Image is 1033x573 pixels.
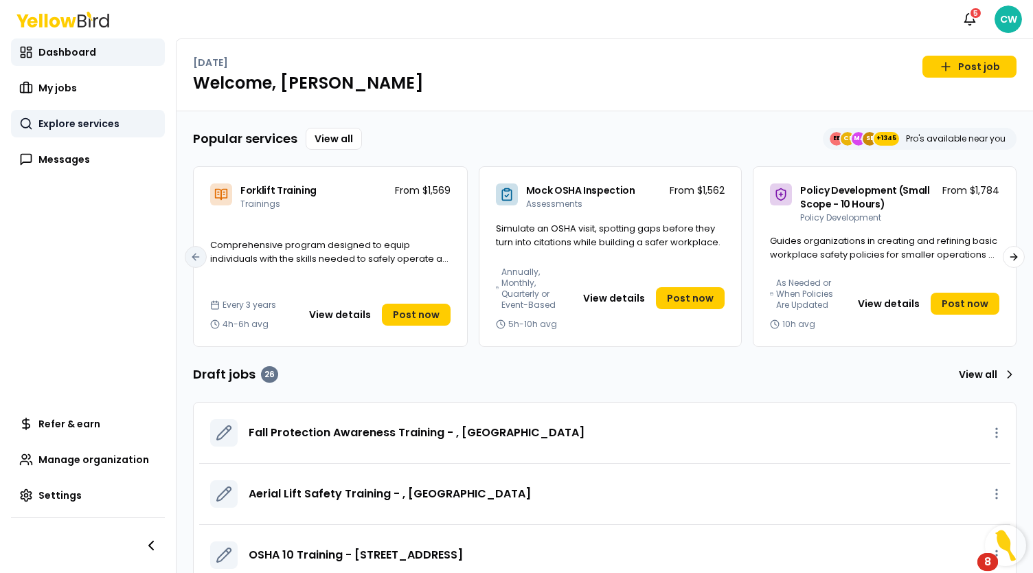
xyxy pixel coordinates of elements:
[38,417,100,431] span: Refer & earn
[969,7,982,19] div: 5
[210,238,449,278] span: Comprehensive program designed to equip individuals with the skills needed to safely operate a fo...
[38,81,77,95] span: My jobs
[906,133,1006,144] p: Pro's available near you
[850,293,928,315] button: View details
[956,5,984,33] button: 5
[942,297,988,311] span: Post now
[38,117,120,131] span: Explore services
[38,453,149,467] span: Manage organization
[301,304,379,326] button: View details
[782,319,815,330] span: 10h avg
[776,278,838,311] span: As Needed or When Policies Are Updated
[526,183,635,197] span: Mock OSHA Inspection
[770,234,998,274] span: Guides organizations in creating and refining basic workplace safety policies for smaller operati...
[11,446,165,473] a: Manage organization
[800,183,929,211] span: Policy Development (Small Scope - 10 Hours)
[501,267,564,311] span: Annually, Monthly, Quarterly or Event-Based
[656,287,725,309] a: Post now
[193,72,1017,94] h1: Welcome, [PERSON_NAME]
[393,308,440,322] span: Post now
[11,110,165,137] a: Explore services
[830,132,843,146] span: EE
[922,56,1017,78] a: Post job
[852,132,865,146] span: MJ
[240,183,317,197] span: Forklift Training
[942,183,999,197] p: From $1,784
[670,183,725,197] p: From $1,562
[931,293,999,315] a: Post now
[306,128,362,150] a: View all
[11,482,165,509] a: Settings
[249,425,584,441] a: Fall Protection Awareness Training - , [GEOGRAPHIC_DATA]
[985,525,1026,566] button: Open Resource Center, 8 new notifications
[382,304,451,326] a: Post now
[193,129,297,148] h3: Popular services
[38,153,90,166] span: Messages
[223,319,269,330] span: 4h-6h avg
[193,56,228,69] p: [DATE]
[11,38,165,66] a: Dashboard
[11,146,165,173] a: Messages
[496,222,720,249] span: Simulate an OSHA visit, spotting gaps before they turn into citations while building a safer work...
[249,547,463,563] a: OSHA 10 Training - [STREET_ADDRESS]
[11,410,165,438] a: Refer & earn
[249,486,531,502] a: Aerial Lift Safety Training - , [GEOGRAPHIC_DATA]
[261,366,278,383] div: 26
[395,183,451,197] p: From $1,569
[38,488,82,502] span: Settings
[193,365,278,384] h3: Draft jobs
[953,363,1017,385] a: View all
[223,300,276,311] span: Every 3 years
[526,198,582,210] span: Assessments
[863,132,876,146] span: SE
[800,212,881,223] span: Policy Development
[240,198,280,210] span: Trainings
[508,319,557,330] span: 5h-10h avg
[11,74,165,102] a: My jobs
[995,5,1022,33] span: CW
[38,45,96,59] span: Dashboard
[876,132,896,146] span: +1345
[667,291,714,305] span: Post now
[841,132,854,146] span: CE
[575,287,653,309] button: View details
